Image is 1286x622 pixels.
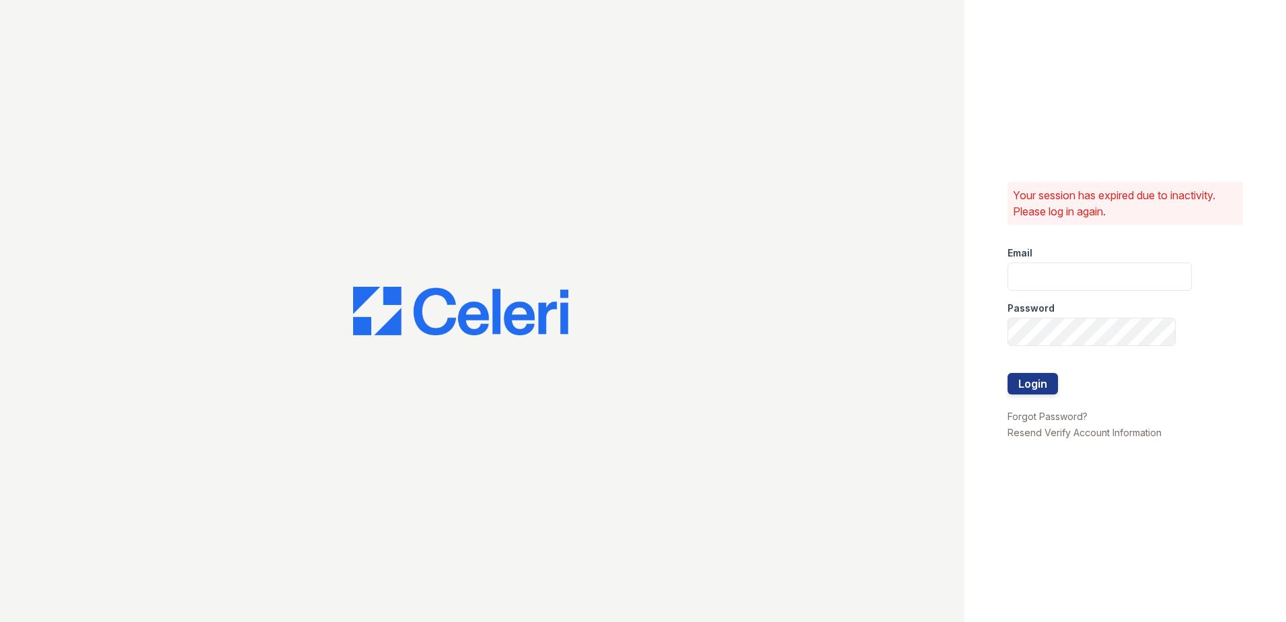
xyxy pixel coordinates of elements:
[1008,302,1055,315] label: Password
[1008,246,1032,260] label: Email
[1008,411,1088,422] a: Forgot Password?
[1008,427,1162,438] a: Resend Verify Account Information
[353,287,568,335] img: CE_Logo_Blue-a8612792a0a2168367f1c8372b55b34899dd931a85d93a1a3d3e32e68fde9ad4.png
[1013,187,1238,219] p: Your session has expired due to inactivity. Please log in again.
[1008,373,1058,394] button: Login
